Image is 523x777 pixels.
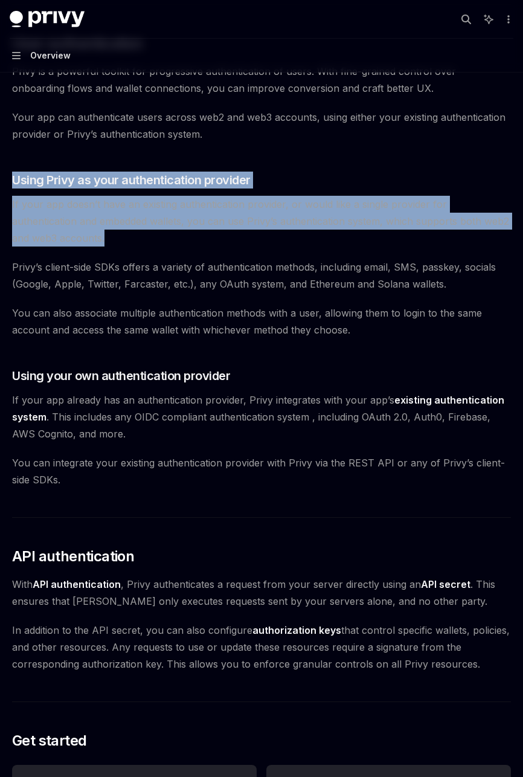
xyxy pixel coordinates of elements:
span: Your app can authenticate users across web2 and web3 accounts, using either your existing authent... [12,109,511,143]
span: You can also associate multiple authentication methods with a user, allowing them to login to the... [12,305,511,338]
span: Get started [12,731,86,750]
span: Privy is a powerful toolkit for progressive authentication of users. With fine-grained control ov... [12,63,511,97]
img: dark logo [10,11,85,28]
span: You can integrate your existing authentication provider with Privy via the REST API or any of Pri... [12,454,511,488]
strong: API authentication [33,578,121,590]
strong: API secret [421,578,470,590]
button: More actions [501,11,513,28]
strong: authorization keys [252,624,341,636]
span: Using your own authentication provider [12,367,230,384]
div: Overview [30,48,71,63]
span: API authentication [12,547,134,566]
span: Privy’s client-side SDKs offers a variety of authentication methods, including email, SMS, passke... [12,259,511,292]
span: In addition to the API secret, you can also configure that control specific wallets, policies, an... [12,622,511,672]
span: If your app already has an authentication provider, Privy integrates with your app’s . This inclu... [12,392,511,442]
span: Using Privy as your authentication provider [12,172,251,189]
span: With , Privy authenticates a request from your server directly using an . This ensures that [PERS... [12,576,511,610]
span: If your app doesn’t have an existing authentication provider, or would like a single provider for... [12,196,511,247]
